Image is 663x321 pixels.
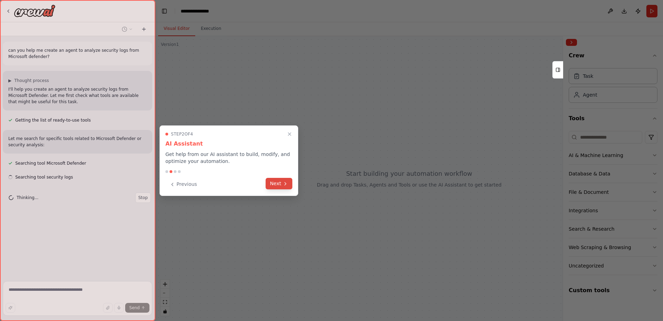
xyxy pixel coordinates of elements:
button: Previous [165,179,201,190]
button: Hide left sidebar [160,6,169,16]
span: Step 2 of 4 [171,131,193,137]
h3: AI Assistant [165,140,292,148]
button: Next [266,178,292,189]
p: Get help from our AI assistant to build, modify, and optimize your automation. [165,151,292,165]
button: Close walkthrough [285,130,294,138]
